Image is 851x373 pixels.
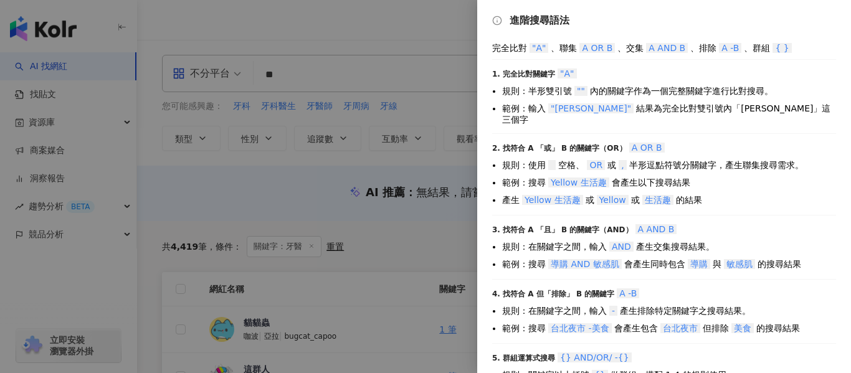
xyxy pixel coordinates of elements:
span: , [619,160,626,170]
span: A -B [719,43,741,53]
span: 導購 [688,259,710,269]
span: AND [609,242,634,252]
li: 規則：使用 空格、 或 半形逗點符號分關鍵字，產生聯集搜尋需求。 [502,159,836,171]
div: 5. 群組運算式搜尋 [492,351,836,364]
div: 1. 完全比對關鍵字 [492,67,836,80]
span: A AND B [646,43,688,53]
div: 4. 找符合 A 但「排除」 B 的關鍵字 [492,287,836,300]
span: 敏感肌 [724,259,755,269]
span: Yellow 生活趣 [522,195,583,205]
span: "A" [558,68,576,78]
span: A OR B [629,143,665,153]
span: A OR B [579,43,615,53]
span: 台北夜市 [660,323,700,333]
li: 產生 或 或 的結果 [502,194,836,206]
div: 2. 找符合 A 「或」 B 的關鍵字（OR） [492,141,836,154]
span: { } [773,43,791,53]
span: 美食 [731,323,754,333]
span: {} AND/OR/ -{} [558,352,632,362]
span: A AND B [635,224,677,234]
span: OR [587,160,605,170]
span: - [609,306,617,316]
span: 台北夜市 -美食 [548,323,612,333]
li: 範例：搜尋 會產生以下搜尋結果 [502,176,836,189]
li: 範例：搜尋 會產生包含 但排除 的搜尋結果 [502,322,836,334]
span: A -B [617,288,639,298]
li: 範例：搜尋 會產生同時包含 與 的搜尋結果 [502,258,836,270]
li: 規則：在關鍵字之間，輸入 產生交集搜尋結果。 [502,240,836,253]
li: 規則：半形雙引號 內的關鍵字作為一個完整關鍵字進行比對搜尋。 [502,85,836,97]
span: Yellow 生活趣 [548,177,609,187]
li: 規則：在關鍵字之間，輸入 產生排除特定關鍵字之搜尋結果。 [502,305,836,317]
div: 完全比對 、聯集 、交集 、排除 、群組 [492,42,836,54]
div: 3. 找符合 A 「且」 B 的關鍵字（AND） [492,223,836,235]
span: Yellow [597,195,629,205]
span: 導購 AND 敏感肌 [548,259,622,269]
li: 範例：輸入 結果為完全比對雙引號內「[PERSON_NAME]」這三個字 [502,102,836,125]
span: "" [574,86,587,96]
div: 進階搜尋語法 [492,15,836,26]
span: "[PERSON_NAME]" [548,103,634,113]
span: "A" [530,43,548,53]
span: 生活趣 [642,195,673,205]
